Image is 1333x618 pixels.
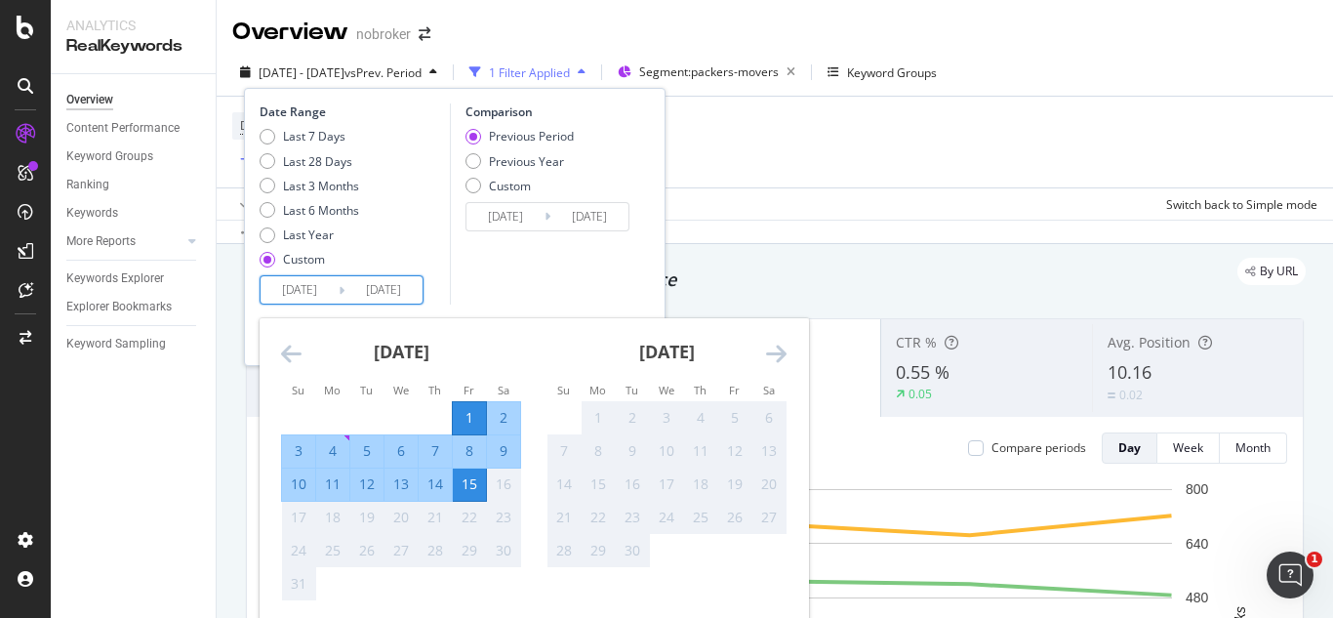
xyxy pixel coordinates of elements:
[350,434,384,468] td: Selected. Tuesday, August 5, 2025
[616,501,650,534] td: Not available. Tuesday, September 23, 2025
[582,468,616,501] td: Not available. Monday, September 15, 2025
[752,401,787,434] td: Not available. Saturday, September 6, 2025
[350,534,384,567] td: Not available. Tuesday, August 26, 2025
[684,441,717,461] div: 11
[66,203,118,224] div: Keywords
[316,434,350,468] td: Selected. Monday, August 4, 2025
[465,103,635,120] div: Comparison
[344,276,423,304] input: End Date
[650,401,684,434] td: Not available. Wednesday, September 3, 2025
[453,408,486,428] div: 1
[283,178,359,194] div: Last 3 Months
[1157,433,1220,464] button: Week
[650,474,683,494] div: 17
[729,383,740,397] small: Fr
[384,434,419,468] td: Selected. Wednesday, August 6, 2025
[465,178,574,194] div: Custom
[419,508,452,527] div: 21
[360,383,373,397] small: Tu
[1186,536,1209,552] text: 640
[282,541,315,560] div: 24
[316,441,349,461] div: 4
[282,468,316,501] td: Selected. Sunday, August 10, 2025
[316,501,350,534] td: Not available. Monday, August 18, 2025
[547,541,581,560] div: 28
[752,501,787,534] td: Not available. Saturday, September 27, 2025
[547,434,582,468] td: Not available. Sunday, September 7, 2025
[260,227,359,243] div: Last Year
[547,534,582,567] td: Not available. Sunday, September 28, 2025
[547,468,582,501] td: Not available. Sunday, September 14, 2025
[465,128,574,144] div: Previous Period
[66,118,180,139] div: Content Performance
[466,203,545,230] input: Start Date
[66,118,202,139] a: Content Performance
[281,342,302,366] div: Move backward to switch to the previous month.
[384,441,418,461] div: 6
[650,441,683,461] div: 10
[1108,360,1151,384] span: 10.16
[582,441,615,461] div: 8
[350,541,384,560] div: 26
[487,541,520,560] div: 30
[659,383,674,397] small: We
[66,231,182,252] a: More Reports
[453,468,487,501] td: Selected as end date. Friday, August 15, 2025
[259,64,344,81] span: [DATE] - [DATE]
[582,408,615,428] div: 1
[718,508,751,527] div: 26
[1158,188,1317,220] button: Switch back to Simple mode
[582,401,616,434] td: Not available. Monday, September 1, 2025
[1108,392,1115,398] img: Equal
[639,340,695,363] strong: [DATE]
[616,508,649,527] div: 23
[453,541,486,560] div: 29
[650,434,684,468] td: Not available. Wednesday, September 10, 2025
[419,468,453,501] td: Selected. Thursday, August 14, 2025
[616,401,650,434] td: Not available. Tuesday, September 2, 2025
[232,188,289,220] button: Apply
[616,534,650,567] td: Not available. Tuesday, September 30, 2025
[384,534,419,567] td: Not available. Wednesday, August 27, 2025
[324,383,341,397] small: Mo
[453,501,487,534] td: Not available. Friday, August 22, 2025
[1186,590,1209,605] text: 480
[282,474,315,494] div: 10
[582,508,615,527] div: 22
[260,202,359,219] div: Last 6 Months
[66,90,113,110] div: Overview
[282,567,316,600] td: Not available. Sunday, August 31, 2025
[1118,439,1141,456] div: Day
[232,57,445,88] button: [DATE] - [DATE]vsPrev. Period
[384,474,418,494] div: 13
[694,383,707,397] small: Th
[260,103,445,120] div: Date Range
[316,508,349,527] div: 18
[589,383,606,397] small: Mo
[684,401,718,434] td: Not available. Thursday, September 4, 2025
[66,297,172,317] div: Explorer Bookmarks
[282,508,315,527] div: 17
[487,534,521,567] td: Not available. Saturday, August 30, 2025
[453,441,486,461] div: 8
[1173,439,1203,456] div: Week
[66,268,202,289] a: Keywords Explorer
[616,474,649,494] div: 16
[684,474,717,494] div: 18
[282,434,316,468] td: Selected. Sunday, August 3, 2025
[763,383,775,397] small: Sa
[384,508,418,527] div: 20
[487,501,521,534] td: Not available. Saturday, August 23, 2025
[487,408,520,428] div: 2
[282,534,316,567] td: Not available. Sunday, August 24, 2025
[316,541,349,560] div: 25
[465,153,574,170] div: Previous Year
[316,468,350,501] td: Selected. Monday, August 11, 2025
[419,534,453,567] td: Not available. Thursday, August 28, 2025
[752,468,787,501] td: Not available. Saturday, September 20, 2025
[350,474,384,494] div: 12
[489,64,570,81] div: 1 Filter Applied
[66,231,136,252] div: More Reports
[283,153,352,170] div: Last 28 Days
[1102,433,1157,464] button: Day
